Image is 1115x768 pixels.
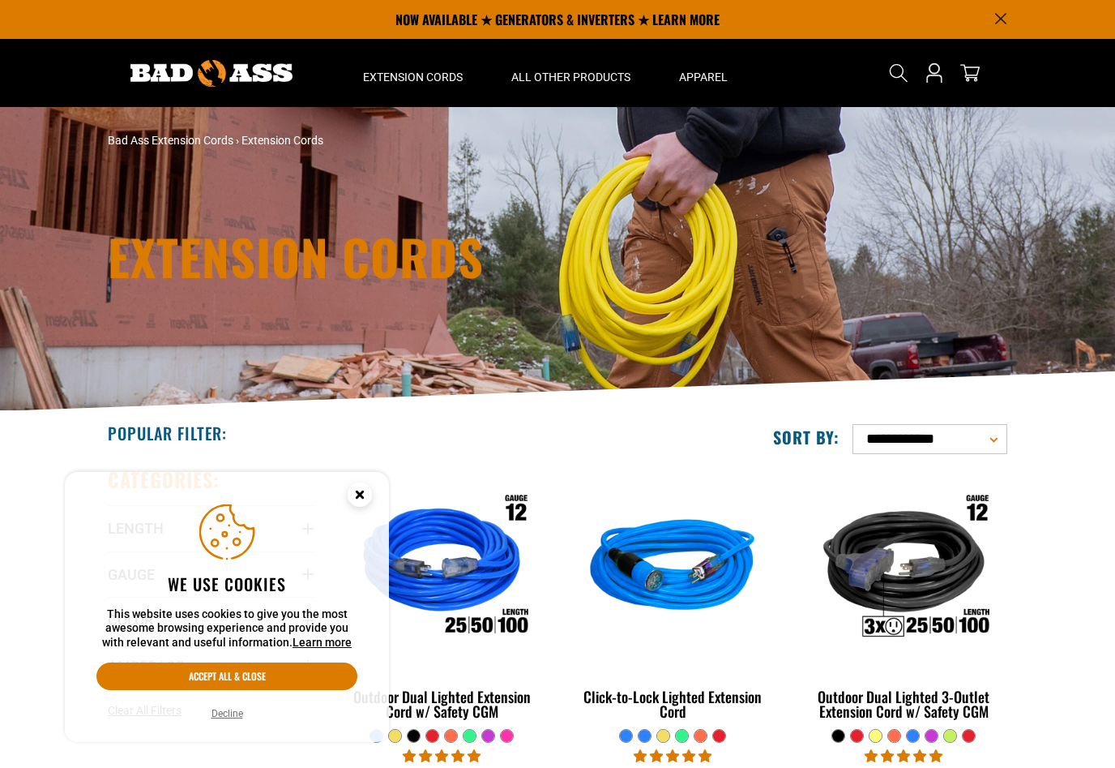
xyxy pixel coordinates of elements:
label: Sort by: [773,427,839,448]
a: Outdoor Dual Lighted 3-Outlet Extension Cord w/ Safety CGM Outdoor Dual Lighted 3-Outlet Extensio... [801,467,1007,728]
span: 4.80 stars [865,749,942,764]
span: Extension Cords [241,134,323,147]
h2: We use cookies [96,573,357,594]
div: Outdoor Dual Lighted Extension Cord w/ Safety CGM [339,689,545,719]
div: Click-to-Lock Lighted Extension Cord [570,689,776,719]
span: Extension Cords [363,70,463,84]
img: blue [570,475,775,662]
span: › [236,134,239,147]
span: Apparel [679,70,728,84]
img: Outdoor Dual Lighted 3-Outlet Extension Cord w/ Safety CGM [801,475,1006,662]
span: 4.87 stars [634,749,711,764]
a: Outdoor Dual Lighted Extension Cord w/ Safety CGM Outdoor Dual Lighted Extension Cord w/ Safety CGM [339,467,545,728]
img: Bad Ass Extension Cords [130,60,293,87]
a: Learn more [293,636,352,649]
span: 4.81 stars [403,749,481,764]
summary: Apparel [655,39,752,107]
div: Outdoor Dual Lighted 3-Outlet Extension Cord w/ Safety CGM [801,689,1007,719]
h1: Extension Cords [108,232,699,281]
button: Decline [207,706,248,722]
img: Outdoor Dual Lighted Extension Cord w/ Safety CGM [340,475,545,662]
a: Bad Ass Extension Cords [108,134,233,147]
button: Accept all & close [96,663,357,690]
summary: Search [886,60,912,86]
aside: Cookie Consent [65,472,389,743]
a: blue Click-to-Lock Lighted Extension Cord [570,467,776,728]
summary: All Other Products [487,39,655,107]
nav: breadcrumbs [108,132,699,149]
h2: Popular Filter: [108,423,227,444]
h2: Categories: [108,467,220,492]
summary: Extension Cords [339,39,487,107]
p: This website uses cookies to give you the most awesome browsing experience and provide you with r... [96,607,357,650]
span: All Other Products [511,70,630,84]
